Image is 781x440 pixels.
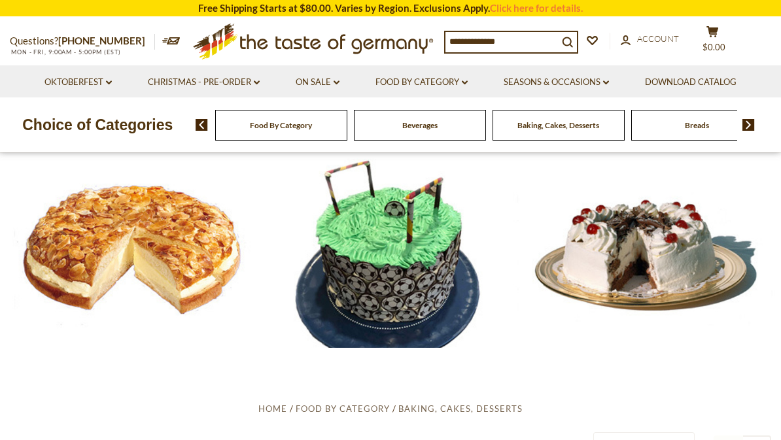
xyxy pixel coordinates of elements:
[148,75,260,90] a: Christmas - PRE-ORDER
[250,120,312,130] a: Food By Category
[10,33,155,50] p: Questions?
[44,75,112,90] a: Oktoberfest
[258,403,287,414] a: Home
[402,120,438,130] a: Beverages
[637,33,679,44] span: Account
[742,119,755,131] img: next arrow
[375,75,468,90] a: Food By Category
[621,32,679,46] a: Account
[296,75,339,90] a: On Sale
[504,75,609,90] a: Seasons & Occasions
[693,25,732,58] button: $0.00
[196,119,208,131] img: previous arrow
[296,403,390,414] a: Food By Category
[58,35,145,46] a: [PHONE_NUMBER]
[685,120,709,130] a: Breads
[490,2,583,14] a: Click here for details.
[703,42,725,52] span: $0.00
[645,75,737,90] a: Download Catalog
[517,120,599,130] a: Baking, Cakes, Desserts
[398,403,523,414] a: Baking, Cakes, Desserts
[10,48,121,56] span: MON - FRI, 9:00AM - 5:00PM (EST)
